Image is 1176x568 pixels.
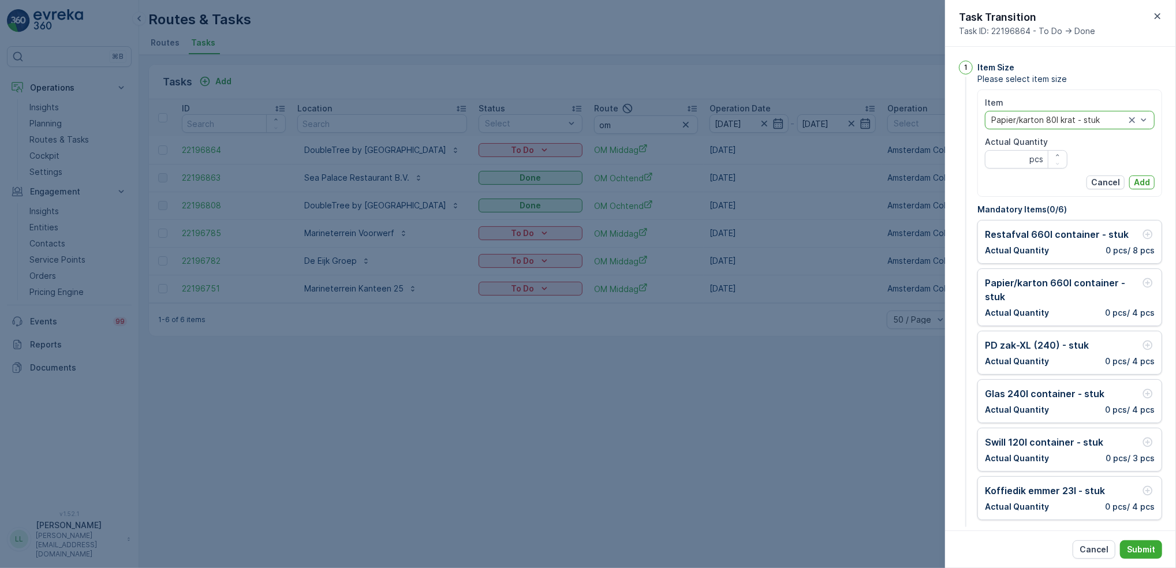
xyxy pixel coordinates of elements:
button: Cancel [1073,540,1115,559]
span: Task ID: 22196864 - To Do -> Done [959,25,1095,37]
p: Actual Quantity [985,501,1049,513]
p: PD zak-XL (240) - stuk [985,338,1089,352]
p: 0 pcs / 8 pcs [1106,245,1155,256]
p: 0 pcs / 4 pcs [1105,356,1155,367]
p: Koffiedik emmer 23l - stuk [985,484,1105,498]
p: Actual Quantity [985,453,1049,464]
p: Actual Quantity [985,404,1049,416]
p: Mandatory Items ( 0 / 6 ) [977,204,1162,215]
button: Cancel [1087,175,1125,189]
p: Glas 240l container - stuk [985,387,1104,401]
p: 0 pcs / 4 pcs [1105,404,1155,416]
label: Item [985,98,1003,107]
p: 0 pcs / 4 pcs [1105,501,1155,513]
button: Add [1129,175,1155,189]
p: Cancel [1091,177,1120,188]
p: 0 pcs / 3 pcs [1106,453,1155,464]
p: Add [1134,177,1150,188]
button: Submit [1120,540,1162,559]
p: Swill 120l container - stuk [985,435,1103,449]
p: Actual Quantity [985,356,1049,367]
p: Papier/karton 660l container - stuk [985,276,1141,304]
div: 1 [959,61,973,74]
p: Actual Quantity [985,245,1049,256]
p: Submit [1127,544,1155,555]
p: Task Transition [959,9,1095,25]
p: Actual Quantity [985,307,1049,319]
label: Actual Quantity [985,137,1048,147]
span: Please select item size [977,73,1162,85]
p: pcs [1029,154,1043,165]
p: Item Size [977,62,1014,73]
p: 0 pcs / 4 pcs [1105,307,1155,319]
p: Restafval 660l container - stuk [985,227,1129,241]
p: Cancel [1080,544,1108,555]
